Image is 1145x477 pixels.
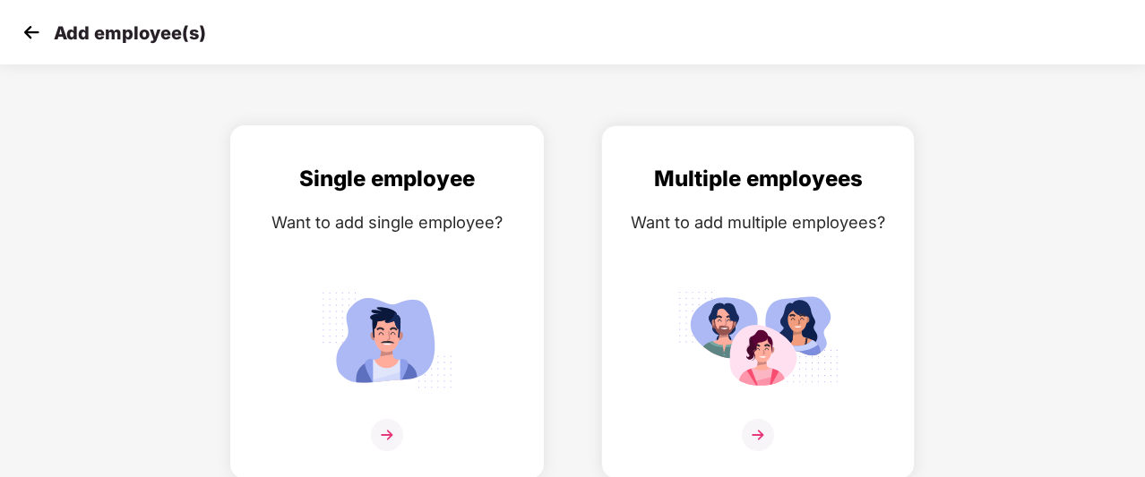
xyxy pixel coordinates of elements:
div: Want to add single employee? [249,209,525,235]
img: svg+xml;base64,PHN2ZyB4bWxucz0iaHR0cDovL3d3dy53My5vcmcvMjAwMC9zdmciIGlkPSJNdWx0aXBsZV9lbXBsb3llZS... [677,284,839,396]
div: Single employee [249,162,525,196]
img: svg+xml;base64,PHN2ZyB4bWxucz0iaHR0cDovL3d3dy53My5vcmcvMjAwMC9zdmciIHdpZHRoPSIzNiIgaGVpZ2h0PSIzNi... [742,419,774,451]
p: Add employee(s) [54,22,206,44]
img: svg+xml;base64,PHN2ZyB4bWxucz0iaHR0cDovL3d3dy53My5vcmcvMjAwMC9zdmciIHdpZHRoPSIzNiIgaGVpZ2h0PSIzNi... [371,419,403,451]
img: svg+xml;base64,PHN2ZyB4bWxucz0iaHR0cDovL3d3dy53My5vcmcvMjAwMC9zdmciIGlkPSJTaW5nbGVfZW1wbG95ZWUiIH... [306,284,468,396]
div: Want to add multiple employees? [620,209,896,235]
img: svg+xml;base64,PHN2ZyB4bWxucz0iaHR0cDovL3d3dy53My5vcmcvMjAwMC9zdmciIHdpZHRoPSIzMCIgaGVpZ2h0PSIzMC... [18,19,45,46]
div: Multiple employees [620,162,896,196]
